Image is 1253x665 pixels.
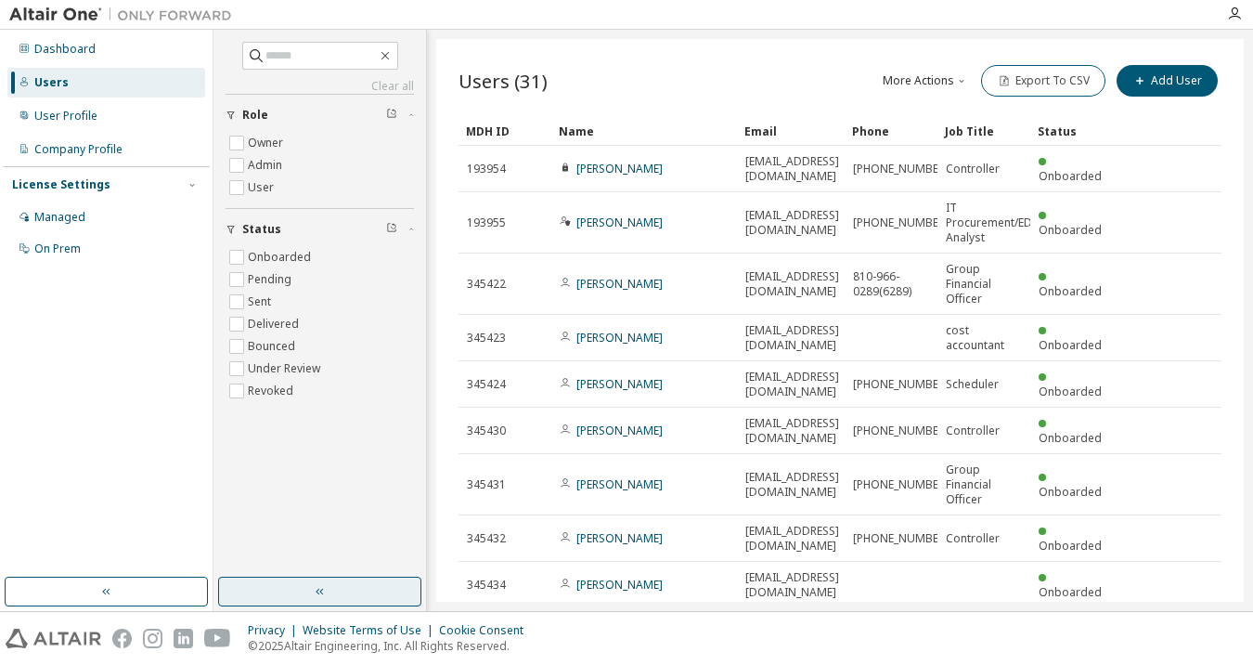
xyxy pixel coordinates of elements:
span: [PHONE_NUMBER] [853,424,949,438]
div: Dashboard [34,42,96,57]
span: [EMAIL_ADDRESS][DOMAIN_NAME] [745,570,839,600]
span: [EMAIL_ADDRESS][DOMAIN_NAME] [745,154,839,184]
div: MDH ID [466,116,544,146]
span: [PHONE_NUMBER] [853,162,949,176]
div: Privacy [248,623,303,638]
span: [EMAIL_ADDRESS][DOMAIN_NAME] [745,416,839,446]
span: [PHONE_NUMBER] [853,377,949,392]
span: 193955 [467,215,506,230]
label: User [248,176,278,199]
span: 193954 [467,162,506,176]
span: 345434 [467,578,506,593]
span: [EMAIL_ADDRESS][DOMAIN_NAME] [745,269,839,299]
span: Onboarded [1039,222,1102,238]
label: Sent [248,291,275,313]
img: Altair One [9,6,241,24]
button: Status [226,209,414,250]
span: Onboarded [1039,283,1102,299]
label: Owner [248,132,287,154]
div: Email [744,116,837,146]
span: Controller [946,424,1000,438]
div: On Prem [34,241,81,256]
a: [PERSON_NAME] [576,376,663,392]
label: Bounced [248,335,299,358]
label: Revoked [248,380,297,402]
span: Group Financial Officer [946,262,1022,306]
button: Role [226,95,414,136]
span: Onboarded [1039,337,1102,353]
span: cost accountant [946,323,1022,353]
a: Clear all [226,79,414,94]
span: Onboarded [1039,538,1102,554]
span: IT Procurement/EDI Analyst [946,201,1036,245]
span: Controller [946,531,1000,546]
span: [EMAIL_ADDRESS][DOMAIN_NAME] [745,470,839,500]
a: [PERSON_NAME] [576,161,663,176]
label: Delivered [248,313,303,335]
span: [EMAIL_ADDRESS][DOMAIN_NAME] [745,524,839,554]
button: Export To CSV [981,65,1105,97]
span: Onboarded [1039,168,1102,184]
span: 345431 [467,477,506,492]
label: Under Review [248,358,324,380]
div: User Profile [34,109,97,124]
span: Group Financial Officer [946,463,1022,507]
span: Status [242,222,281,237]
span: Scheduler [946,377,999,392]
p: © 2025 Altair Engineering, Inc. All Rights Reserved. [248,638,535,654]
a: [PERSON_NAME] [576,476,663,492]
span: 345430 [467,424,506,438]
img: instagram.svg [143,629,162,648]
span: 810-966-0289(6289) [853,269,929,299]
img: linkedin.svg [174,629,193,648]
img: facebook.svg [112,629,132,648]
a: [PERSON_NAME] [576,215,663,230]
label: Pending [248,268,295,291]
span: [EMAIL_ADDRESS][DOMAIN_NAME] [745,370,839,399]
span: Onboarded [1039,430,1102,446]
button: More Actions [881,65,970,97]
span: Clear filter [386,108,397,123]
div: Managed [34,210,85,225]
span: Role [242,108,268,123]
a: [PERSON_NAME] [576,530,663,546]
span: Onboarded [1039,384,1102,399]
div: Company Profile [34,142,123,157]
span: [PHONE_NUMBER] [853,531,949,546]
div: Job Title [945,116,1023,146]
a: [PERSON_NAME] [576,423,663,438]
span: 345432 [467,531,506,546]
div: Website Terms of Use [303,623,439,638]
span: [EMAIL_ADDRESS][DOMAIN_NAME] [745,323,839,353]
div: Phone [852,116,930,146]
div: Cookie Consent [439,623,535,638]
span: [PHONE_NUMBER] [853,477,949,492]
div: Users [34,75,69,90]
img: youtube.svg [204,629,231,648]
a: [PERSON_NAME] [576,330,663,346]
span: [PHONE_NUMBER] [853,215,949,230]
span: Onboarded [1039,584,1102,600]
span: Users (31) [459,68,548,94]
label: Admin [248,154,286,176]
a: [PERSON_NAME] [576,276,663,292]
img: altair_logo.svg [6,629,101,648]
span: 345422 [467,277,506,292]
span: Clear filter [386,222,397,237]
span: 345424 [467,377,506,392]
div: Status [1038,116,1116,146]
div: Name [559,116,730,146]
button: Add User [1117,65,1218,97]
span: 345423 [467,331,506,346]
span: [EMAIL_ADDRESS][DOMAIN_NAME] [745,208,839,238]
a: [PERSON_NAME] [576,577,663,593]
div: License Settings [12,177,110,192]
span: Onboarded [1039,484,1102,500]
label: Onboarded [248,246,315,268]
span: Controller [946,162,1000,176]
